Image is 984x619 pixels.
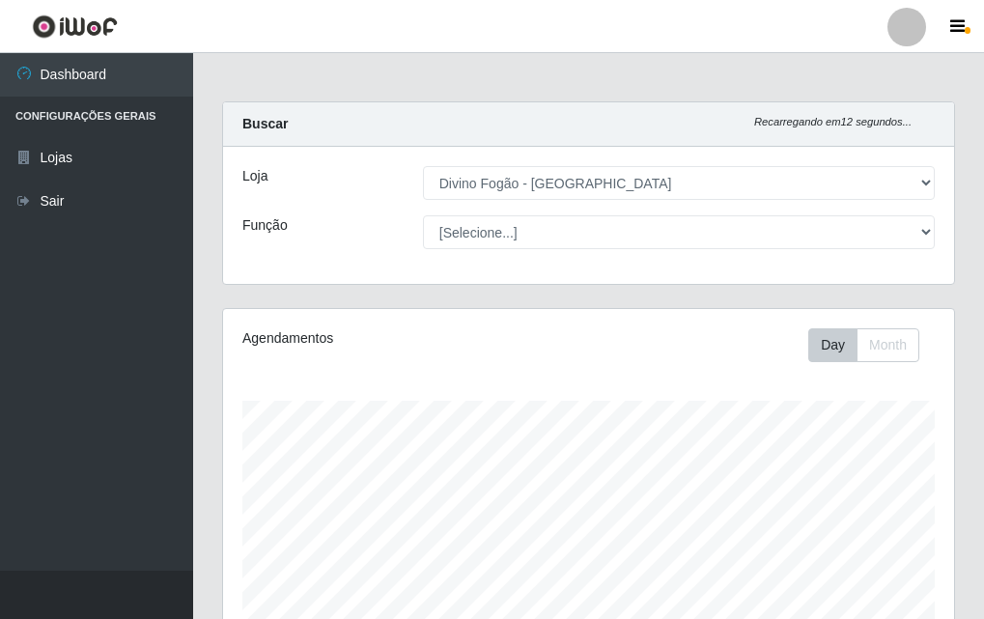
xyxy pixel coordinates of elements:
i: Recarregando em 12 segundos... [754,116,912,127]
button: Day [808,328,857,362]
div: Toolbar with button groups [808,328,935,362]
label: Função [242,215,288,236]
strong: Buscar [242,116,288,131]
button: Month [857,328,919,362]
div: First group [808,328,919,362]
div: Agendamentos [242,328,514,349]
label: Loja [242,166,267,186]
img: CoreUI Logo [32,14,118,39]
